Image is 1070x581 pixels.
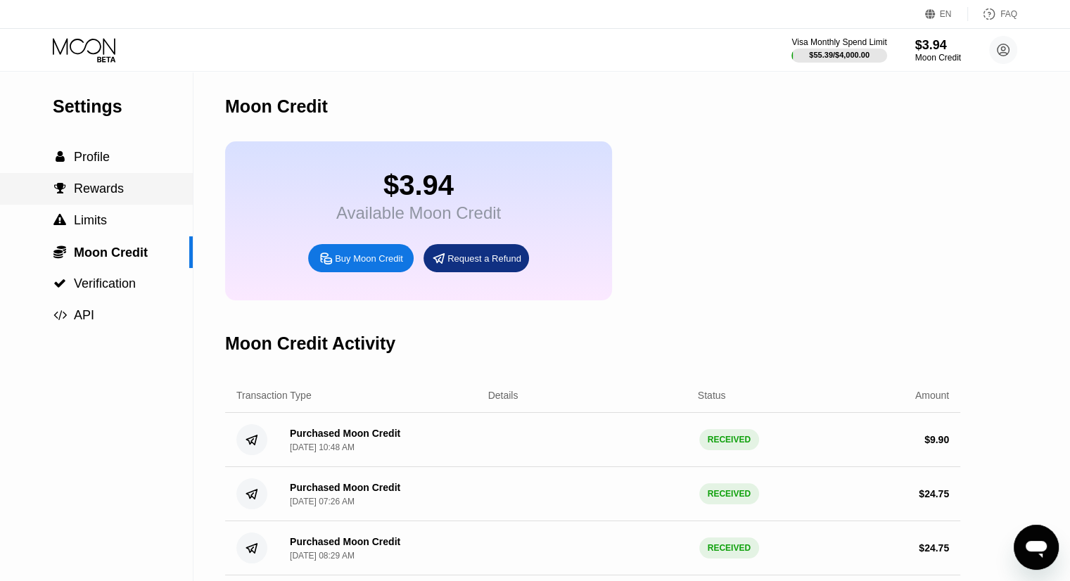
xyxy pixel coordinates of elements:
span: Profile [74,150,110,164]
div: EN [940,9,952,19]
div: Purchased Moon Credit [290,482,400,493]
div: Moon Credit Activity [225,333,395,354]
div:  [53,182,67,195]
div: $3.94Moon Credit [915,38,961,63]
div: $3.94 [915,38,961,53]
div: Purchased Moon Credit [290,536,400,547]
span:  [53,277,66,290]
span: Verification [74,276,136,290]
div: $ 9.90 [924,434,949,445]
span:  [53,214,66,226]
div: $3.94 [336,170,501,201]
span:  [53,309,67,321]
span: Rewards [74,181,124,196]
div: FAQ [1000,9,1017,19]
div: Amount [915,390,949,401]
div: $ 24.75 [919,542,949,554]
span:  [54,182,66,195]
div: Settings [53,96,193,117]
span: Moon Credit [74,245,148,260]
div: $ 24.75 [919,488,949,499]
div: [DATE] 07:26 AM [290,497,355,506]
div: RECEIVED [699,429,759,450]
div:  [53,245,67,259]
div:  [53,151,67,163]
div: Details [488,390,518,401]
div: Moon Credit [915,53,961,63]
div: EN [925,7,968,21]
div: Visa Monthly Spend Limit$55.39/$4,000.00 [791,37,886,63]
span: API [74,308,94,322]
div: Request a Refund [423,244,529,272]
div: FAQ [968,7,1017,21]
div: Visa Monthly Spend Limit [791,37,886,47]
span: Limits [74,213,107,227]
div: [DATE] 10:48 AM [290,442,355,452]
div: Buy Moon Credit [335,253,403,264]
div: Available Moon Credit [336,203,501,223]
div:  [53,214,67,226]
div: Buy Moon Credit [308,244,414,272]
div: [DATE] 08:29 AM [290,551,355,561]
div: $55.39 / $4,000.00 [809,51,870,59]
iframe: Button to launch messaging window [1014,525,1059,570]
span:  [53,245,66,259]
div: Transaction Type [236,390,312,401]
div: Purchased Moon Credit [290,428,400,439]
span:  [56,151,65,163]
div:  [53,277,67,290]
div: Moon Credit [225,96,328,117]
div: RECEIVED [699,537,759,558]
div: Status [698,390,726,401]
div: Request a Refund [447,253,521,264]
div: RECEIVED [699,483,759,504]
